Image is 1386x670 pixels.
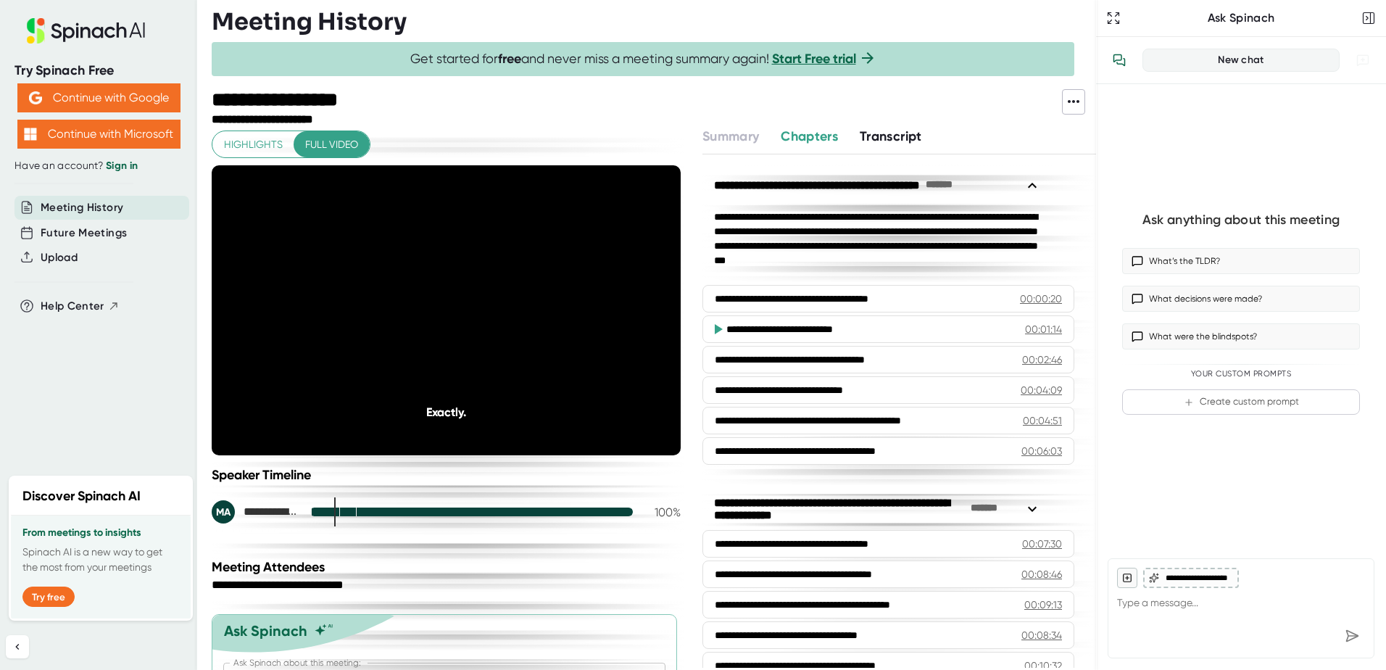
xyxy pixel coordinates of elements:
span: Get started for and never miss a meeting summary again! [410,51,876,67]
img: Aehbyd4JwY73AAAAAElFTkSuQmCC [29,91,42,104]
span: Summary [702,128,759,144]
span: Full video [305,136,358,154]
div: Your Custom Prompts [1122,369,1360,379]
a: Sign in [106,160,138,172]
div: Ask Spinach [1124,11,1358,25]
h3: From meetings to insights [22,527,179,539]
button: Close conversation sidebar [1358,8,1379,28]
div: Try Spinach Free [14,62,183,79]
a: Start Free trial [772,51,856,67]
div: Exactly. [259,405,634,419]
button: Full video [294,131,370,158]
span: Transcript [860,128,922,144]
button: Upload [41,249,78,266]
div: 00:09:13 [1024,597,1062,612]
button: Chapters [781,127,838,146]
button: View conversation history [1105,46,1134,75]
button: Help Center [41,298,120,315]
button: Try free [22,587,75,607]
h2: Discover Spinach AI [22,487,141,506]
div: 100 % [644,505,681,519]
button: Future Meetings [41,225,127,241]
div: 00:01:14 [1025,322,1062,336]
div: MA [212,500,235,524]
b: free [498,51,521,67]
button: Transcript [860,127,922,146]
div: Ask anything about this meeting [1142,212,1340,228]
button: Continue with Google [17,83,180,112]
h3: Meeting History [212,8,407,36]
button: Create custom prompt [1122,389,1360,415]
div: 00:04:51 [1023,413,1062,428]
div: 00:00:20 [1020,291,1062,306]
button: Summary [702,127,759,146]
button: Expand to Ask Spinach page [1103,8,1124,28]
span: Highlights [224,136,283,154]
span: Help Center [41,298,104,315]
div: 00:07:30 [1022,537,1062,551]
button: Highlights [212,131,294,158]
div: 00:08:34 [1021,628,1062,642]
div: 00:02:46 [1022,352,1062,367]
div: New chat [1152,54,1330,67]
button: What decisions were made? [1122,286,1360,312]
button: Continue with Microsoft [17,120,180,149]
div: Send message [1339,623,1365,649]
button: Meeting History [41,199,123,216]
div: Speaker Timeline [212,467,681,483]
button: What were the blindspots? [1122,323,1360,350]
div: 00:06:03 [1021,444,1062,458]
div: Meeting Attendees [212,559,684,575]
p: Spinach AI is a new way to get the most from your meetings [22,545,179,575]
div: Have an account? [14,160,183,173]
div: Ask Spinach [224,622,307,640]
button: What’s the TLDR? [1122,248,1360,274]
div: 00:04:09 [1021,383,1062,397]
button: Collapse sidebar [6,635,29,658]
div: 00:08:46 [1021,567,1062,582]
span: Chapters [781,128,838,144]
